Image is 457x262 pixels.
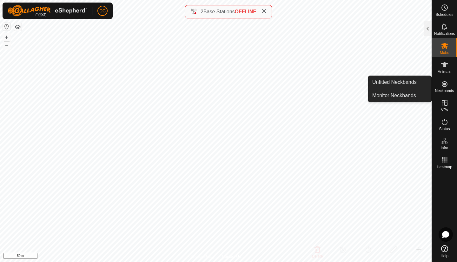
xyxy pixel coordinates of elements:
span: Status [439,127,450,131]
button: + [3,33,10,41]
span: Heatmap [437,165,452,169]
span: Unfitted Neckbands [372,78,417,86]
span: Help [440,254,448,258]
button: Reset Map [3,23,10,30]
span: Schedules [435,13,453,17]
a: Contact Us [222,254,241,259]
button: – [3,42,10,49]
span: Infra [440,146,448,150]
span: Base Stations [203,9,235,14]
span: Monitor Neckbands [372,92,416,99]
span: Animals [438,70,451,74]
span: 2 [201,9,203,14]
a: Help [432,243,457,260]
span: Notifications [434,32,455,36]
span: Mobs [440,51,449,55]
span: DC [99,8,106,14]
img: Gallagher Logo [8,5,87,17]
span: OFFLINE [235,9,256,14]
button: Map Layers [14,23,22,31]
a: Privacy Policy [191,254,215,259]
a: Monitor Neckbands [368,89,431,102]
span: Neckbands [435,89,454,93]
a: Unfitted Neckbands [368,76,431,89]
span: VPs [441,108,448,112]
